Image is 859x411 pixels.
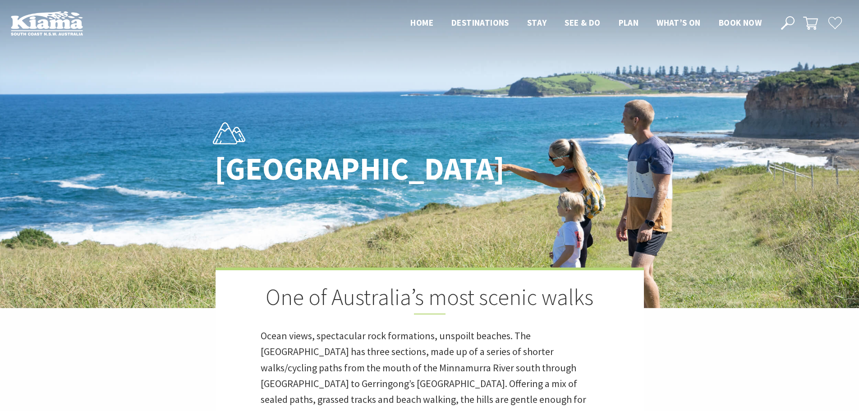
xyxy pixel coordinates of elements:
span: What’s On [657,17,701,28]
span: Plan [619,17,639,28]
span: Book now [719,17,762,28]
span: Home [410,17,433,28]
img: Kiama Logo [11,11,83,36]
h2: One of Australia’s most scenic walks [261,284,599,314]
span: See & Do [565,17,600,28]
nav: Main Menu [401,16,771,31]
span: Stay [527,17,547,28]
h1: [GEOGRAPHIC_DATA] [215,151,469,186]
span: Destinations [451,17,509,28]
